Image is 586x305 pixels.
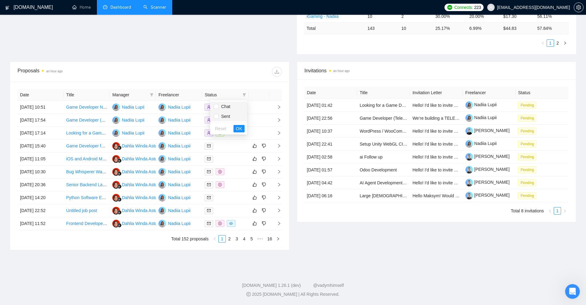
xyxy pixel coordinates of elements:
a: Senior Backend LangGraph, FastAPI, Postgres Engineer, Fast Paced Environment [66,182,224,187]
div: Nadiia Lupii [168,220,190,227]
a: Nadiia Lupii [465,141,497,146]
td: [DATE] 06:16 [305,189,357,202]
div: Nadiia Lupii [168,194,190,201]
a: NLNadiia Lupii [158,156,190,161]
button: left [539,39,547,47]
button: right [561,39,569,47]
a: Setup Unity WebGL CI/CD Pipeline with GitHub Actions + S3 Deployment [360,142,500,146]
button: like [251,155,258,163]
button: dislike [260,220,268,227]
button: dislike [260,194,268,201]
td: [DATE] 11:52 [18,217,64,230]
img: DW [112,220,120,227]
td: [DATE] 10:37 [305,125,357,138]
span: Pending [518,141,536,147]
td: AI Agent Development for Copy and Script Creation [357,176,410,189]
a: Pending [518,128,539,133]
span: left [213,237,217,241]
td: [DATE] 15:40 [18,140,64,153]
div: Nadiia Lupii [168,117,190,123]
a: Looking for a Game Developer to Build and Publish a Facebook Game with In-App Purchases [66,130,245,135]
a: [PERSON_NAME] [465,167,510,172]
a: Pending [518,180,539,185]
div: Nadiia Lupii [168,142,190,149]
span: mail [207,170,211,174]
a: Looking for a Game Developer to Build and Publish a Facebook Game with In-App Purchases [360,103,538,108]
span: Status [205,91,240,98]
span: Invitations [305,67,569,74]
iframe: Intercom live chat [565,284,580,299]
a: NLNadiia Lupii [158,104,190,109]
span: Dashboard [110,5,131,10]
span: Pending [518,167,536,173]
a: searchScanner [143,5,166,10]
span: right [563,41,567,45]
span: like [253,221,257,226]
span: Chat [219,104,230,109]
th: Date [18,89,64,101]
div: Nadiia Lupii [168,130,190,136]
a: 16 [265,235,274,242]
div: Dahlia Winda Astuti [122,207,159,214]
a: NLNadiia Lupii [112,104,144,109]
td: 25.17 % [433,22,467,34]
a: Game Developer for Telegram and [PERSON_NAME] Integration [66,143,190,148]
th: Title [357,87,410,99]
img: DW [112,168,120,176]
td: 143 [365,22,399,34]
div: Nadiia Lupii [122,117,144,123]
a: 2 [226,235,233,242]
a: NLNadiia Lupii [158,208,190,213]
a: Pending [518,102,539,107]
li: Next Page [561,39,569,47]
li: 1 [218,235,226,243]
a: 3 [233,235,240,242]
a: [DOMAIN_NAME] 1.26.1 (dev) [242,283,301,288]
td: 10 [365,10,399,22]
time: an hour ago [46,70,62,73]
img: c1QoMr0c3c7z0ZsdDJdzNOMHwMc4mqWW0nL-0Xklj7Pk1fQzqc_jPMG8D3_PimD--b [465,179,473,187]
a: ai Follow up [360,155,383,159]
img: NL [112,103,120,111]
span: dollar [218,170,222,174]
a: @vadymhimself [313,283,344,288]
span: Pending [518,102,536,109]
td: Python Software Engineer for Casino company [64,191,110,204]
span: dislike [262,182,266,187]
td: [DATE] 01:42 [305,99,357,112]
a: NLNadiia Lupii [158,117,190,122]
a: 2 [554,40,561,46]
a: 4 [241,235,248,242]
span: Manager [112,91,147,98]
img: gigradar-bm.png [117,223,122,227]
a: iOS and Android Mobile Sports Game App Development [66,156,173,161]
span: dollar [218,183,222,187]
a: Nadiia Lupii [465,115,497,120]
a: Pending [518,141,539,146]
span: Sent [219,114,230,119]
span: setting [574,5,583,10]
span: Pending [518,192,536,199]
td: 2 [399,10,433,22]
td: Game Developer for Telegram and Solana Integration [64,140,110,153]
button: like [251,168,258,175]
td: 10 [399,22,433,34]
a: Game Developer Needed for Exciting Gambling Game Project [66,105,185,110]
td: Game Developer (Telegram Mini‑App – TON P2E) [64,114,110,127]
td: 30.00% [433,10,467,22]
td: [DATE] 22:56 [305,112,357,125]
span: right [272,183,281,187]
a: Pending [518,193,539,198]
button: like [251,142,258,150]
td: iOS and Android Mobile Sports Game App Development [64,153,110,166]
button: Reset [213,125,229,132]
th: Title [64,89,110,101]
span: filter [242,93,246,97]
td: Odoo Development [357,163,410,176]
img: gigradar-bm.png [117,159,122,163]
img: c1QoMr0c3c7z0ZsdDJdzNOMHwMc4mqWW0nL-0Xklj7Pk1fQzqc_jPMG8D3_PimD--b [465,153,473,161]
span: Pending [518,154,536,160]
span: right [272,208,281,213]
